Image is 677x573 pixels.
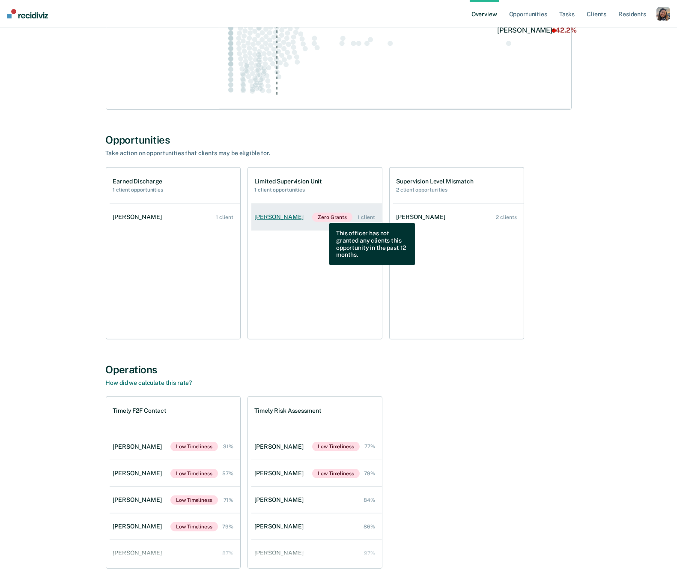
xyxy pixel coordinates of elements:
div: Operations [106,363,572,376]
a: [PERSON_NAME]Zero Grants 1 client [251,204,382,231]
h2: 1 client opportunities [255,187,322,193]
div: 79% [222,524,233,530]
div: 2 clients [496,214,517,220]
span: Low Timeliness [170,442,218,451]
div: Take action on opportunities that clients may be eligible for. [106,150,406,157]
div: [PERSON_NAME] [113,523,165,530]
a: [PERSON_NAME] 86% [251,514,382,539]
a: How did we calculate this rate? [106,379,192,386]
div: 84% [364,497,375,503]
a: [PERSON_NAME] 97% [251,541,382,565]
div: 86% [364,524,375,530]
div: [PERSON_NAME] [113,470,165,477]
h1: Supervision Level Mismatch [397,178,474,185]
div: 1 client [216,214,233,220]
div: [PERSON_NAME] [113,213,165,221]
div: [PERSON_NAME] [113,549,165,557]
div: [PERSON_NAME] [255,213,307,221]
a: [PERSON_NAME]Low Timeliness 31% [110,433,240,460]
h1: Timely F2F Contact [113,407,167,414]
a: [PERSON_NAME]Low Timeliness 57% [110,460,240,487]
a: [PERSON_NAME] 2 clients [393,205,524,229]
a: [PERSON_NAME] 87% [110,541,240,565]
div: [PERSON_NAME] [113,443,165,450]
a: [PERSON_NAME]Low Timeliness 79% [110,513,240,540]
h1: Earned Discharge [113,178,163,185]
div: 87% [222,550,233,556]
div: [PERSON_NAME] [255,443,307,450]
a: [PERSON_NAME] 1 client [110,205,240,229]
div: Opportunities [106,134,572,146]
a: [PERSON_NAME] 84% [251,488,382,512]
a: [PERSON_NAME]Low Timeliness 77% [251,433,382,460]
div: 71% [224,497,233,503]
div: [PERSON_NAME] [255,549,307,557]
div: [PERSON_NAME] [255,470,307,477]
span: Low Timeliness [170,522,218,531]
span: Low Timeliness [170,469,218,478]
span: Low Timeliness [170,495,218,505]
div: 57% [222,471,233,477]
a: [PERSON_NAME]Low Timeliness 79% [251,460,382,487]
div: 1 client [358,214,375,220]
a: [PERSON_NAME]Low Timeliness 71% [110,487,240,513]
span: Low Timeliness [312,469,359,478]
div: [PERSON_NAME] [255,523,307,530]
div: [PERSON_NAME] [255,496,307,504]
div: 31% [223,444,233,450]
span: Zero Grants [312,213,352,222]
div: 77% [364,444,375,450]
h2: 2 client opportunities [397,187,474,193]
div: [PERSON_NAME] [113,496,165,504]
div: [PERSON_NAME] [397,213,449,221]
img: Recidiviz [7,9,48,18]
h2: 1 client opportunities [113,187,163,193]
div: 79% [364,471,375,477]
h1: Limited Supervision Unit [255,178,322,185]
div: 97% [364,550,375,556]
h1: Timely Risk Assessment [255,407,322,414]
span: Low Timeliness [312,442,359,451]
